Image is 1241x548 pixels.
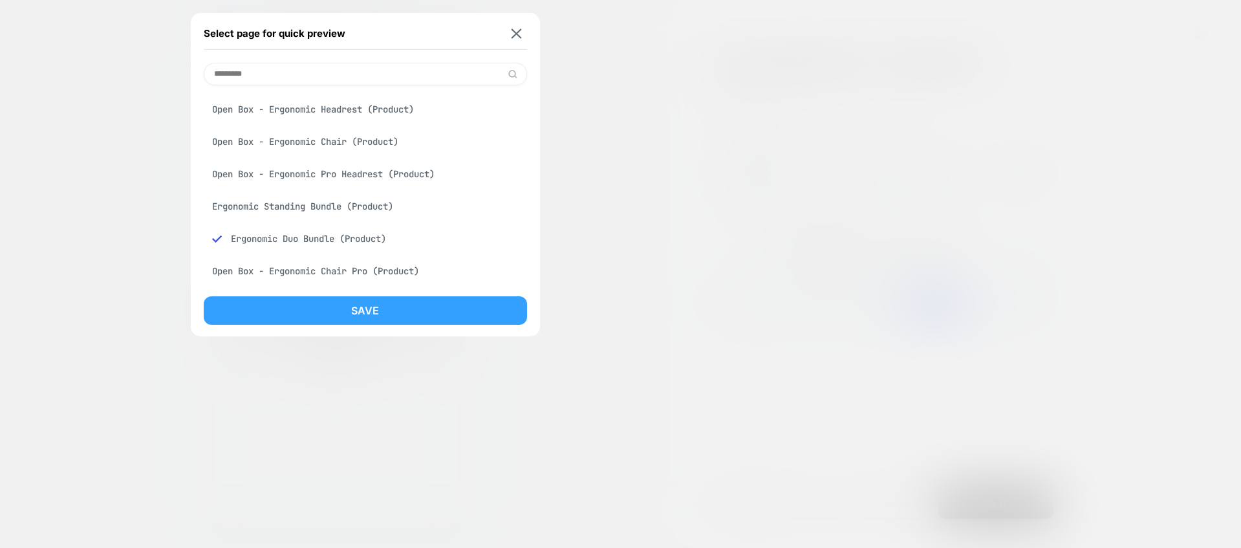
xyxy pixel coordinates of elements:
[13,309,243,332] span: Please choose a different page from the list above.
[204,194,527,219] div: Ergonomic Standing Bundle (Product)
[13,129,243,206] img: navigation helm
[13,261,243,296] span: The URL that was requested has a redirect rule that does not align with your targeted experience.
[204,27,345,39] span: Select page for quick preview
[13,226,243,248] span: Ahoy Sailor
[508,69,517,79] img: edit
[204,226,527,251] div: Ergonomic Duo Bundle (Product)
[204,162,527,186] div: Open Box - Ergonomic Pro Headrest (Product)
[511,28,521,38] img: close
[204,296,527,325] button: Save
[212,234,222,244] img: blue checkmark
[204,97,527,122] div: Open Box - Ergonomic Headrest (Product)
[204,129,527,154] div: Open Box - Ergonomic Chair (Product)
[204,259,527,283] div: Open Box - Ergonomic Chair Pro (Product)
